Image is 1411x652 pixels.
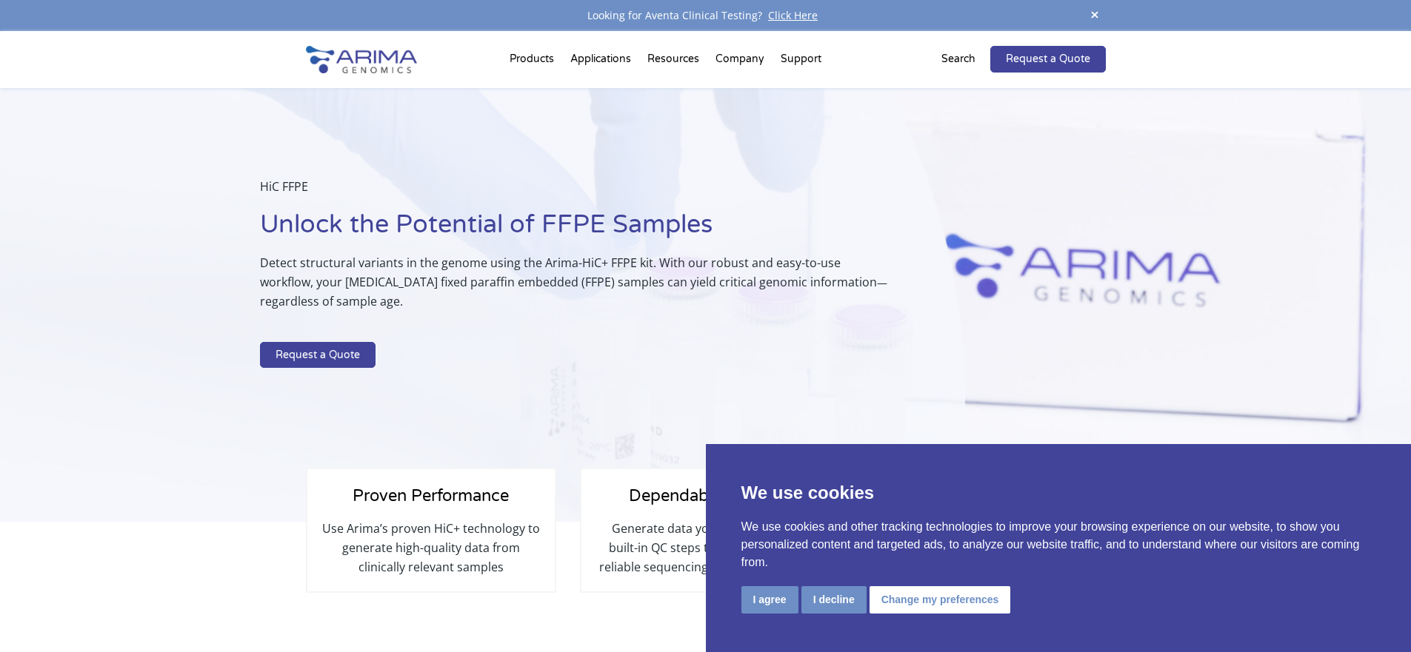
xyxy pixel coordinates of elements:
img: Arima-Genomics-logo [306,46,417,73]
a: Request a Quote [260,342,376,369]
p: Generate data you can trust, with built-in QC steps to ensure you get reliable sequencing results... [596,519,814,577]
a: Request a Quote [990,46,1106,73]
button: I decline [801,586,867,614]
span: Proven Performance [353,486,509,505]
p: HiC FFPE [260,177,891,208]
p: Search [941,50,975,69]
p: Detect structural variants in the genome using the Arima-HiC+ FFPE kit. With our robust and easy-... [260,253,891,323]
p: We use cookies [741,480,1376,506]
p: Use Arima’s proven HiC+ technology to generate high-quality data from clinically relevant samples [322,519,540,577]
span: Dependable Results [629,486,782,505]
span: — [877,275,887,289]
button: I agree [741,586,798,614]
button: Change my preferences [870,586,1011,614]
div: Looking for Aventa Clinical Testing? [306,6,1106,25]
p: We use cookies and other tracking technologies to improve your browsing experience on our website... [741,518,1376,571]
a: Click Here [762,8,824,22]
h1: Unlock the Potential of FFPE Samples [260,208,891,253]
